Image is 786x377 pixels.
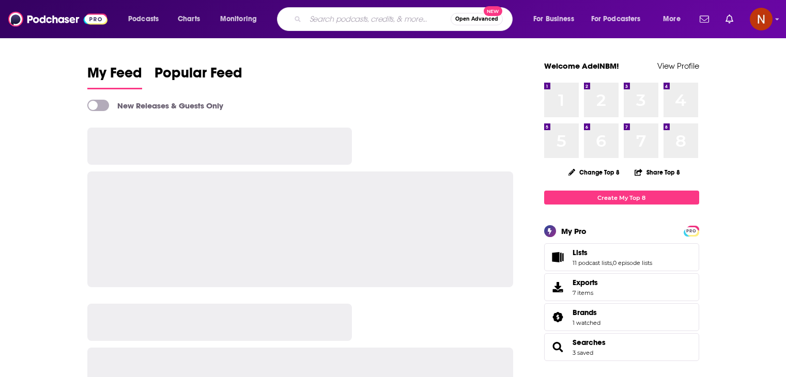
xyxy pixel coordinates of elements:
input: Search podcasts, credits, & more... [305,11,451,27]
span: Popular Feed [155,64,242,88]
a: Popular Feed [155,64,242,89]
button: open menu [526,11,587,27]
span: Brands [573,308,597,317]
button: open menu [121,11,172,27]
a: New Releases & Guests Only [87,100,223,111]
img: User Profile [750,8,773,30]
span: 7 items [573,289,598,296]
img: Podchaser - Follow, Share and Rate Podcasts [8,9,107,29]
button: Share Top 8 [634,162,681,182]
span: Brands [544,303,699,331]
span: New [484,6,502,16]
span: My Feed [87,64,142,88]
a: Lists [548,250,568,264]
a: Show notifications dropdown [696,10,713,28]
a: Exports [544,273,699,301]
span: Logged in as AdelNBM [750,8,773,30]
a: Create My Top 8 [544,191,699,205]
span: More [663,12,681,26]
span: Podcasts [128,12,159,26]
a: 3 saved [573,349,593,356]
span: Exports [573,278,598,287]
span: Lists [573,248,588,257]
span: Searches [544,333,699,361]
button: Open AdvancedNew [451,13,503,25]
a: 1 watched [573,319,600,326]
a: Charts [171,11,206,27]
span: Exports [548,280,568,294]
a: Brands [573,308,600,317]
button: open menu [213,11,270,27]
a: Lists [573,248,652,257]
button: open menu [656,11,693,27]
a: 11 podcast lists [573,259,612,266]
span: For Podcasters [591,12,641,26]
a: My Feed [87,64,142,89]
a: View Profile [657,61,699,71]
span: Open Advanced [455,17,498,22]
span: , [612,259,613,266]
div: My Pro [561,226,587,236]
span: Charts [178,12,200,26]
a: PRO [685,227,698,234]
a: 0 episode lists [613,259,652,266]
a: Brands [548,310,568,324]
button: open menu [584,11,656,27]
button: Change Top 8 [562,166,626,179]
a: Show notifications dropdown [721,10,737,28]
div: Search podcasts, credits, & more... [287,7,522,31]
a: Searches [548,340,568,354]
span: Monitoring [220,12,257,26]
span: Lists [544,243,699,271]
span: For Business [533,12,574,26]
a: Welcome AdelNBM! [544,61,619,71]
a: Searches [573,338,606,347]
button: Show profile menu [750,8,773,30]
